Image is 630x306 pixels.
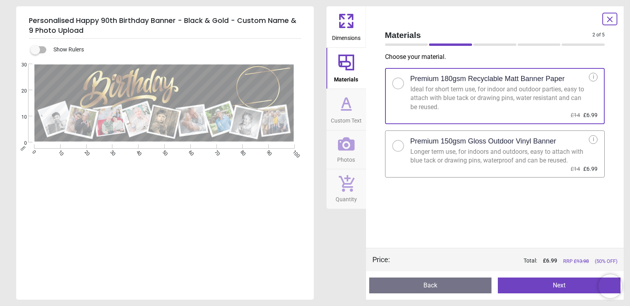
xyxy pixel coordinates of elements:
span: Dimensions [332,30,361,42]
span: Quantity [336,192,357,204]
span: £ 13.98 [574,258,589,264]
span: 2 of 5 [592,32,605,38]
div: i [589,73,598,81]
span: 6.99 [546,257,557,264]
button: Materials [326,48,366,89]
span: £14 [571,166,580,172]
button: Photos [326,130,366,169]
div: Longer term use, for indoors and outdoors, easy to attach with blue tack or drawing pins, waterpr... [410,147,589,165]
div: Price : [372,255,390,264]
button: Quantity [326,169,366,209]
span: RRP [563,258,589,265]
span: 30 [12,62,27,68]
h2: Premium 180gsm Recyclable Matt Banner Paper [410,74,565,84]
span: Materials [334,72,358,84]
span: £ [543,257,557,265]
p: Choose your material . [385,53,611,61]
span: Materials [385,29,593,41]
div: i [589,135,598,144]
div: Ideal for short term use, for indoor and outdoor parties, easy to attach with blue tack or drawin... [410,85,589,111]
button: Custom Text [326,89,366,130]
button: Dimensions [326,6,366,47]
span: (50% OFF) [595,258,617,265]
button: Back [369,278,492,293]
span: 0 [12,140,27,147]
span: 10 [12,114,27,121]
span: Photos [337,152,355,164]
div: Show Rulers [35,45,314,55]
h2: Premium 150gsm Gloss Outdoor Vinyl Banner [410,136,556,146]
span: 20 [12,88,27,94]
span: £6.99 [583,166,598,172]
div: Total: [402,257,618,265]
span: £6.99 [583,112,598,118]
button: Next [498,278,621,293]
h5: Personalised Happy 90th Birthday Banner - Black & Gold - Custom Name & 9 Photo Upload [29,13,301,39]
span: Custom Text [331,113,362,125]
span: £14 [571,112,580,118]
iframe: Brevo live chat [598,274,622,298]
